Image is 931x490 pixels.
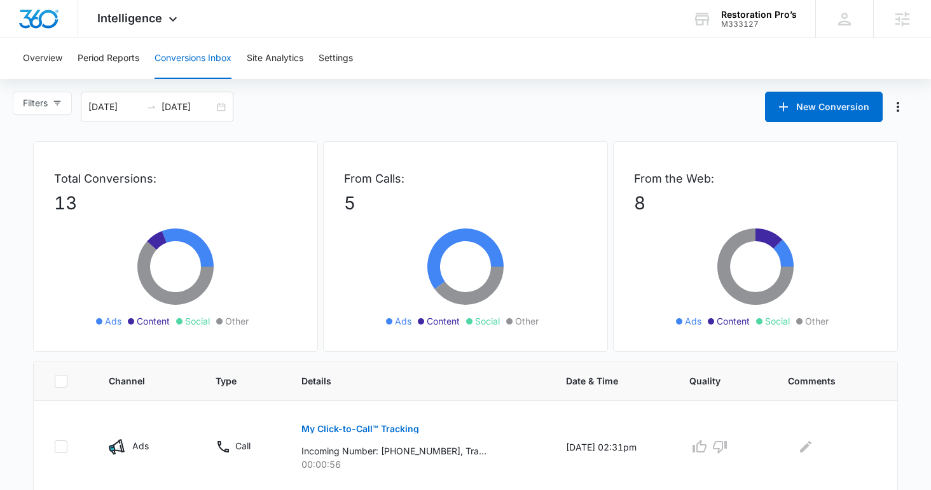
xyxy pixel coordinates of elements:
[146,102,156,112] span: to
[185,314,210,328] span: Social
[765,92,883,122] button: New Conversion
[105,314,121,328] span: Ads
[717,314,750,328] span: Content
[88,100,141,114] input: Start date
[235,439,251,452] p: Call
[888,97,908,117] button: Manage Numbers
[137,314,170,328] span: Content
[765,314,790,328] span: Social
[54,170,297,187] p: Total Conversions:
[54,190,297,216] p: 13
[796,437,816,457] button: Edit Comments
[301,374,516,388] span: Details
[78,38,139,79] button: Period Reports
[301,444,486,458] p: Incoming Number: [PHONE_NUMBER], Tracking Number: [PHONE_NUMBER], Ring To: [PHONE_NUMBER], Caller...
[721,10,797,20] div: account name
[344,190,587,216] p: 5
[23,38,62,79] button: Overview
[475,314,500,328] span: Social
[395,314,411,328] span: Ads
[805,314,829,328] span: Other
[97,11,162,25] span: Intelligence
[566,374,641,388] span: Date & Time
[247,38,303,79] button: Site Analytics
[301,424,419,433] p: My Click-to-Call™ Tracking
[634,190,877,216] p: 8
[319,38,353,79] button: Settings
[788,374,859,388] span: Comments
[721,20,797,29] div: account id
[23,96,48,110] span: Filters
[13,92,72,115] button: Filters
[162,100,214,114] input: End date
[301,458,535,471] p: 00:00:56
[689,374,738,388] span: Quality
[132,439,149,452] p: Ads
[685,314,701,328] span: Ads
[427,314,460,328] span: Content
[146,102,156,112] span: swap-right
[109,374,167,388] span: Channel
[344,170,587,187] p: From Calls:
[225,314,249,328] span: Other
[155,38,231,79] button: Conversions Inbox
[634,170,877,187] p: From the Web:
[216,374,252,388] span: Type
[301,414,419,444] button: My Click-to-Call™ Tracking
[515,314,539,328] span: Other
